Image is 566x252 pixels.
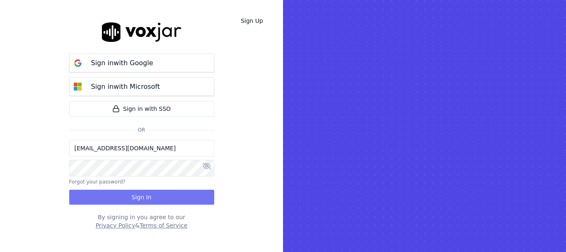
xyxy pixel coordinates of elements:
button: Sign In [69,190,214,205]
img: logo [102,22,181,42]
img: microsoft Sign in button [70,78,86,95]
button: Privacy Policy [96,221,135,230]
a: Sign Up [234,13,270,28]
button: Sign inwith Microsoft [69,77,214,96]
span: Or [135,127,149,133]
input: Email [69,140,214,157]
button: Forgot your password? [69,179,126,185]
p: Sign in with Microsoft [91,82,160,92]
img: google Sign in button [70,55,86,71]
button: Terms of Service [140,221,187,230]
div: By signing in you agree to our & [69,213,214,230]
button: Sign inwith Google [69,54,214,72]
a: Sign in with SSO [69,101,214,117]
p: Sign in with Google [91,58,153,68]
